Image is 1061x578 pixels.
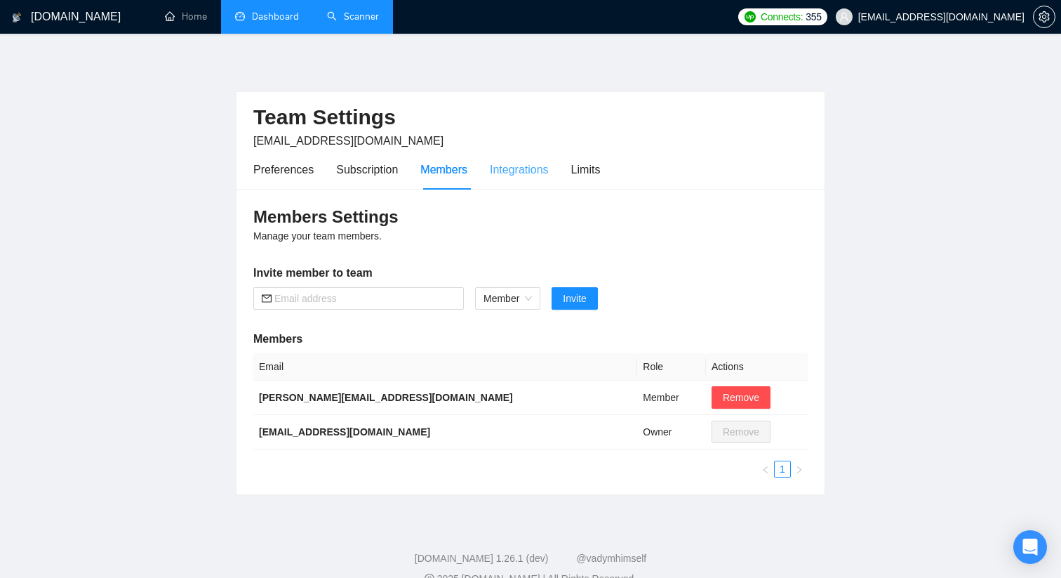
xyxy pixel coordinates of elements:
div: Members [420,161,467,178]
h2: Team Settings [253,103,808,132]
a: dashboardDashboard [235,11,299,22]
th: Role [637,353,706,381]
button: Remove [712,386,770,409]
span: setting [1034,11,1055,22]
span: Member [483,288,532,309]
span: Connects: [761,9,803,25]
button: left [757,461,774,478]
a: [DOMAIN_NAME] 1.26.1 (dev) [415,553,549,564]
span: Invite [563,291,586,306]
th: Actions [706,353,808,381]
div: Open Intercom Messenger [1013,530,1047,564]
a: 1 [775,461,790,477]
h5: Members [253,331,808,348]
b: [EMAIL_ADDRESS][DOMAIN_NAME] [259,426,430,438]
div: Limits [571,161,601,178]
img: logo [12,6,22,29]
span: [EMAIL_ADDRESS][DOMAIN_NAME] [253,135,443,147]
span: Manage your team members. [253,230,382,242]
button: right [791,461,808,478]
span: right [795,466,803,474]
h3: Members Settings [253,206,808,228]
span: mail [262,294,272,303]
b: [PERSON_NAME][EMAIL_ADDRESS][DOMAIN_NAME] [259,392,513,403]
a: searchScanner [327,11,379,22]
input: Email address [274,291,455,306]
div: Integrations [490,161,549,178]
div: Subscription [336,161,398,178]
a: homeHome [165,11,207,22]
li: Next Page [791,461,808,478]
button: Invite [552,287,597,310]
td: Member [637,381,706,415]
td: Owner [637,415,706,449]
a: @vadymhimself [576,553,646,564]
li: 1 [774,461,791,478]
img: upwork-logo.png [745,11,756,22]
th: Email [253,353,637,381]
a: setting [1033,11,1055,22]
div: Preferences [253,161,314,178]
button: setting [1033,6,1055,28]
span: Remove [723,390,759,405]
span: user [839,12,849,22]
span: 355 [806,9,821,25]
span: left [761,466,770,474]
li: Previous Page [757,461,774,478]
h5: Invite member to team [253,265,808,282]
